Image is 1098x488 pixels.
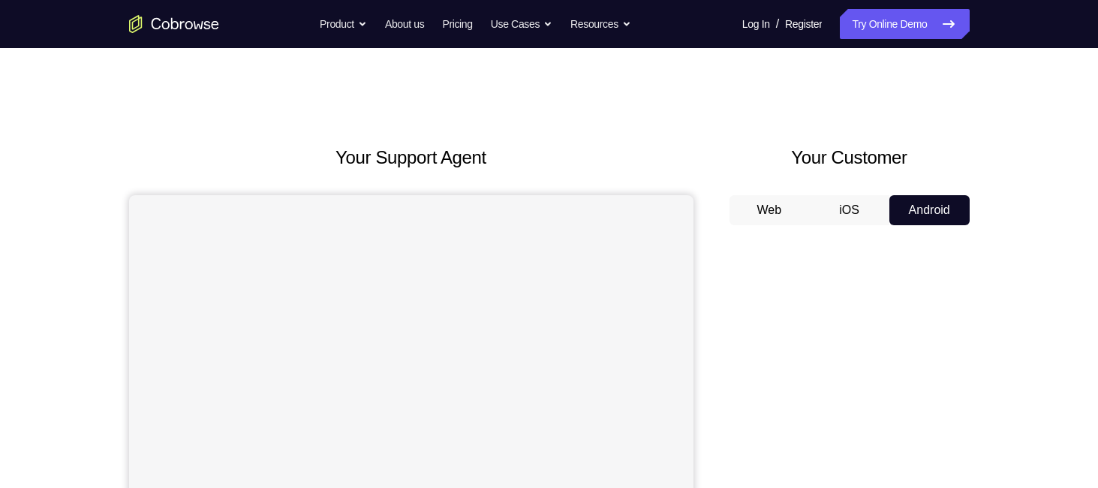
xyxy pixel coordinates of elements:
[809,195,889,225] button: iOS
[729,144,970,171] h2: Your Customer
[729,195,810,225] button: Web
[840,9,969,39] a: Try Online Demo
[385,9,424,39] a: About us
[889,195,970,225] button: Android
[785,9,822,39] a: Register
[129,15,219,33] a: Go to the home page
[491,9,552,39] button: Use Cases
[570,9,631,39] button: Resources
[742,9,770,39] a: Log In
[442,9,472,39] a: Pricing
[129,144,693,171] h2: Your Support Agent
[320,9,367,39] button: Product
[776,15,779,33] span: /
